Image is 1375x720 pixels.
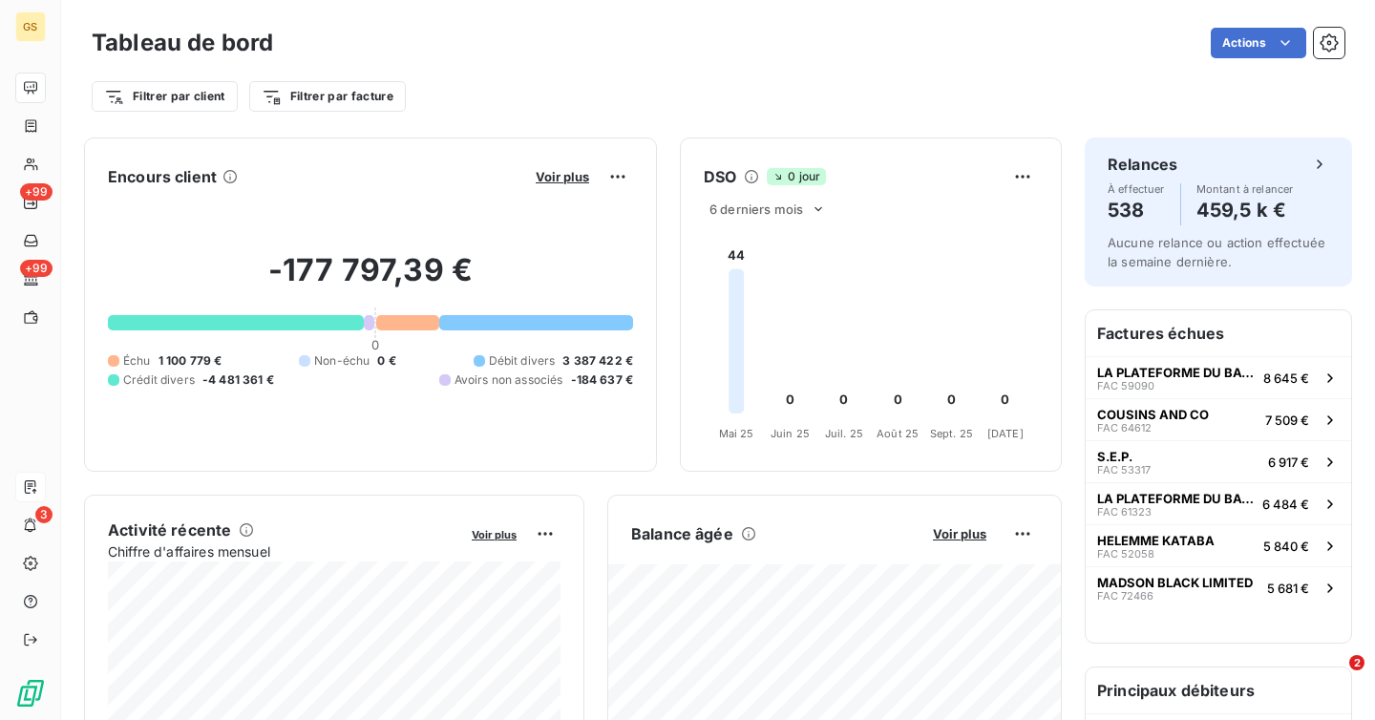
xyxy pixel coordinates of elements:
h6: Encours client [108,165,217,188]
h6: DSO [704,165,736,188]
button: Voir plus [927,525,992,542]
button: S.E.P.FAC 533176 917 € [1086,440,1351,482]
h4: 459,5 k € [1196,195,1294,225]
span: Montant à relancer [1196,183,1294,195]
span: 1 100 779 € [159,352,222,370]
div: GS [15,11,46,42]
button: Actions [1211,28,1306,58]
span: FAC 53317 [1097,464,1151,476]
span: -184 637 € [571,371,634,389]
span: Voir plus [472,528,517,541]
span: MADSON BLACK LIMITED [1097,575,1253,590]
button: LA PLATEFORME DU BATIMENT PDBFAC 590908 645 € [1086,356,1351,398]
img: Logo LeanPay [15,678,46,709]
iframe: Intercom live chat [1310,655,1356,701]
tspan: Mai 25 [719,427,754,440]
span: Crédit divers [123,371,195,389]
span: FAC 52058 [1097,548,1154,560]
span: 6 917 € [1268,455,1309,470]
span: LA PLATEFORME DU BATIMENT PDB [1097,491,1255,506]
span: Chiffre d'affaires mensuel [108,541,458,561]
span: 3 387 422 € [562,352,633,370]
span: Aucune relance ou action effectuée la semaine dernière. [1108,235,1325,269]
span: +99 [20,260,53,277]
h6: Relances [1108,153,1177,176]
span: LA PLATEFORME DU BATIMENT PDB [1097,365,1256,380]
button: Voir plus [530,168,595,185]
button: MADSON BLACK LIMITEDFAC 724665 681 € [1086,566,1351,608]
button: HELEMME KATABAFAC 520585 840 € [1086,524,1351,566]
h2: -177 797,39 € [108,251,633,308]
span: Voir plus [933,526,986,541]
button: COUSINS AND COFAC 646127 509 € [1086,398,1351,440]
span: 0 jour [767,168,826,185]
span: -4 481 361 € [202,371,274,389]
span: Avoirs non associés [455,371,563,389]
h6: Principaux débiteurs [1086,667,1351,713]
span: Non-échu [314,352,370,370]
span: +99 [20,183,53,201]
span: Voir plus [536,169,589,184]
span: 6 484 € [1262,497,1309,512]
span: 2 [1349,655,1364,670]
h6: Factures échues [1086,310,1351,356]
h6: Activité récente [108,519,231,541]
button: Filtrer par facture [249,81,406,112]
span: FAC 61323 [1097,506,1152,518]
span: Débit divers [489,352,556,370]
button: LA PLATEFORME DU BATIMENT PDBFAC 613236 484 € [1086,482,1351,524]
span: FAC 64612 [1097,422,1152,434]
span: Échu [123,352,151,370]
button: Filtrer par client [92,81,238,112]
h4: 538 [1108,195,1165,225]
tspan: Août 25 [877,427,919,440]
h6: Balance âgée [631,522,733,545]
span: 5 681 € [1267,581,1309,596]
button: Voir plus [466,525,522,542]
span: S.E.P. [1097,449,1132,464]
span: FAC 72466 [1097,590,1153,602]
span: 0 [371,337,379,352]
tspan: Juil. 25 [825,427,863,440]
h3: Tableau de bord [92,26,273,60]
span: 8 645 € [1263,371,1309,386]
span: HELEMME KATABA [1097,533,1215,548]
span: 0 € [377,352,395,370]
span: 5 840 € [1263,539,1309,554]
span: 6 derniers mois [709,201,803,217]
span: 7 509 € [1265,413,1309,428]
span: COUSINS AND CO [1097,407,1209,422]
span: FAC 59090 [1097,380,1154,392]
tspan: Sept. 25 [930,427,973,440]
span: 3 [35,506,53,523]
tspan: [DATE] [987,427,1024,440]
tspan: Juin 25 [771,427,810,440]
span: À effectuer [1108,183,1165,195]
